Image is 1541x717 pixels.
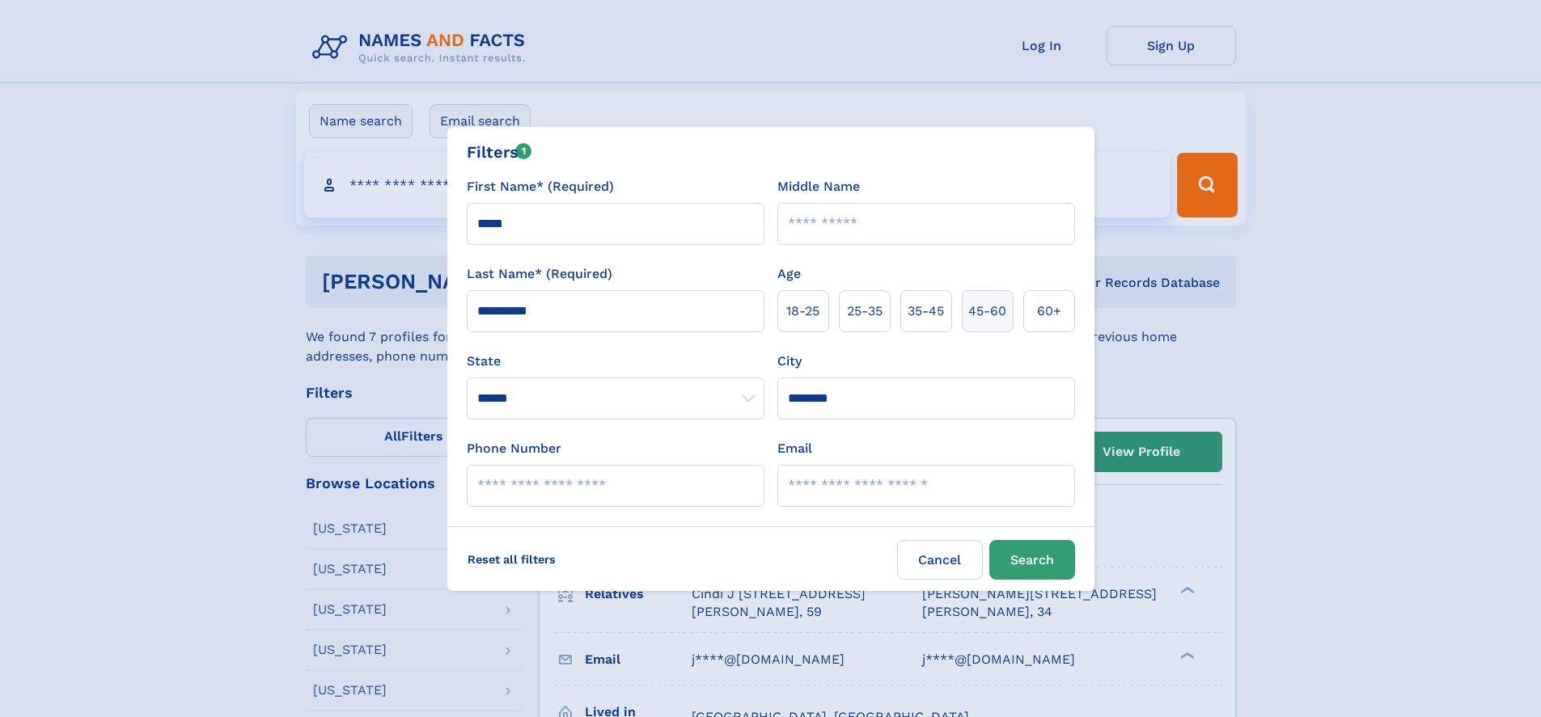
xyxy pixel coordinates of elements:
[457,540,566,579] label: Reset all filters
[467,439,561,458] label: Phone Number
[467,177,614,196] label: First Name* (Required)
[777,439,812,458] label: Email
[908,302,944,321] span: 35‑45
[1037,302,1061,321] span: 60+
[467,352,764,371] label: State
[897,540,983,580] label: Cancel
[847,302,883,321] span: 25‑35
[467,264,612,284] label: Last Name* (Required)
[968,302,1006,321] span: 45‑60
[777,177,860,196] label: Middle Name
[777,264,801,284] label: Age
[989,540,1075,580] button: Search
[777,352,802,371] label: City
[786,302,819,321] span: 18‑25
[467,140,532,164] div: Filters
